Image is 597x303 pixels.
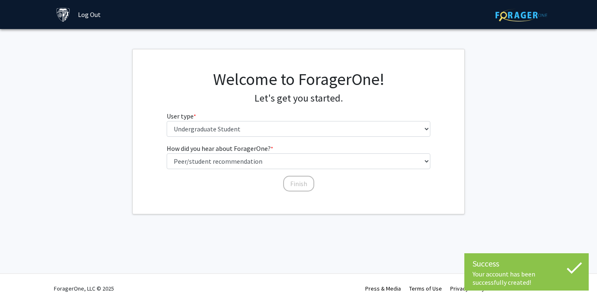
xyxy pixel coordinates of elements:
div: ForagerOne, LLC © 2025 [54,274,114,303]
h4: Let's get you started. [167,92,431,104]
button: Finish [283,176,314,191]
a: Privacy Policy [450,285,485,292]
label: User type [167,111,196,121]
img: ForagerOne Logo [495,9,547,22]
h1: Welcome to ForagerOne! [167,69,431,89]
div: Your account has been successfully created! [473,270,580,286]
label: How did you hear about ForagerOne? [167,143,273,153]
a: Terms of Use [409,285,442,292]
iframe: Chat [6,266,35,297]
img: Johns Hopkins University Logo [56,7,70,22]
a: Press & Media [365,285,401,292]
div: Success [473,257,580,270]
